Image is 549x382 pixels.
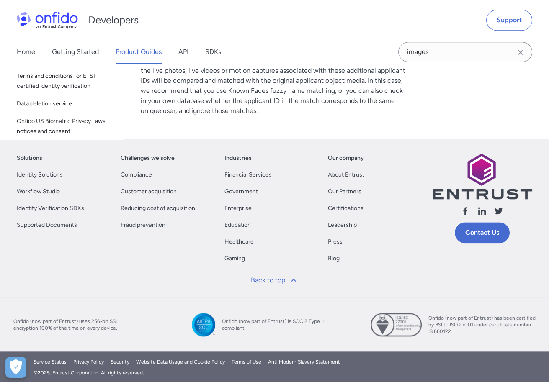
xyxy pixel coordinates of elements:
a: Solutions [17,153,42,163]
a: Challenges we solve [121,153,175,163]
a: Home [17,40,35,64]
a: Contact Us [455,222,510,243]
h1: Developers [88,13,139,27]
svg: Follow us linkedin [477,206,487,216]
svg: Follow us facebook [460,206,470,216]
img: SOC 2 Type II compliant [192,313,215,336]
span: Onfido (now part of Entrust) uses 256-bit SSL encryption 100% of the time on every device. [13,318,122,331]
a: Industries [224,153,252,163]
a: Support [486,10,532,31]
a: Healthcare [224,237,254,247]
a: Certifications [328,203,363,213]
svg: Clear search field button [515,47,526,57]
a: Identity Verification SDKs [17,203,84,213]
a: Security [111,358,129,366]
img: Entrust logo [432,153,532,200]
a: API [178,40,188,64]
button: Open Preferences [5,357,26,378]
img: ISO 27001 certified [371,313,422,336]
a: Follow us linkedin [477,206,487,219]
a: Service Status [34,358,67,366]
a: Follow us facebook [460,206,470,219]
span: Terms and conditions for ETSI certified identity verification [17,71,113,91]
span: Onfido (now part of Entrust) has been certified by BSI to ISO 27001 under certificate number IS 6... [428,315,536,335]
span: Data deletion service [17,99,113,109]
div: Cookie Preferences [5,357,26,378]
a: Terms and conditions for ETSI certified identity verification [13,68,117,95]
a: Terms of Use [232,358,261,366]
a: Financial Services [224,170,272,180]
a: Data deletion service [13,95,117,112]
a: Enterprise [224,203,252,213]
a: Our company [328,153,364,163]
a: Compliance [121,170,152,180]
a: Follow us X (Twitter) [494,206,504,219]
a: Fraud prevention [121,220,165,230]
a: Government [224,187,258,197]
a: Workflow Studio [17,187,60,197]
a: Blog [328,254,340,264]
a: SDKs [205,40,221,64]
a: Onfido US Biometric Privacy Laws notices and consent [13,113,117,140]
a: Product Guides [116,40,162,64]
a: Getting Started [52,40,99,64]
span: Onfido (now part of Entrust) is SOC 2 Type II compliant. [222,318,331,331]
a: Education [224,220,251,230]
p: If, on the other hand, a new applicant object is created for each retry, this means that the live... [141,56,407,116]
a: Customer acquisition [121,187,177,197]
img: Onfido Logo [17,12,78,28]
span: Onfido US Biometric Privacy Laws notices and consent [17,116,113,136]
a: Press [328,237,343,247]
a: Privacy Policy [73,358,104,366]
a: Supported Documents [17,220,77,230]
a: Identity Solutions [17,170,63,180]
a: Website Data Usage and Cookie Policy [136,358,225,366]
a: Reducing cost of acquisition [121,203,195,213]
svg: Follow us X (Twitter) [494,206,504,216]
a: Our Partners [328,187,361,197]
a: About Entrust [328,170,364,180]
a: Anti Modern Slavery Statement [268,358,340,366]
input: Onfido search input field [398,42,532,62]
a: Leadership [328,220,357,230]
a: Gaming [224,254,245,264]
div: © 2025 . Entrust Corporation. All rights reserved. [34,369,515,377]
a: Back to top [246,270,304,290]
